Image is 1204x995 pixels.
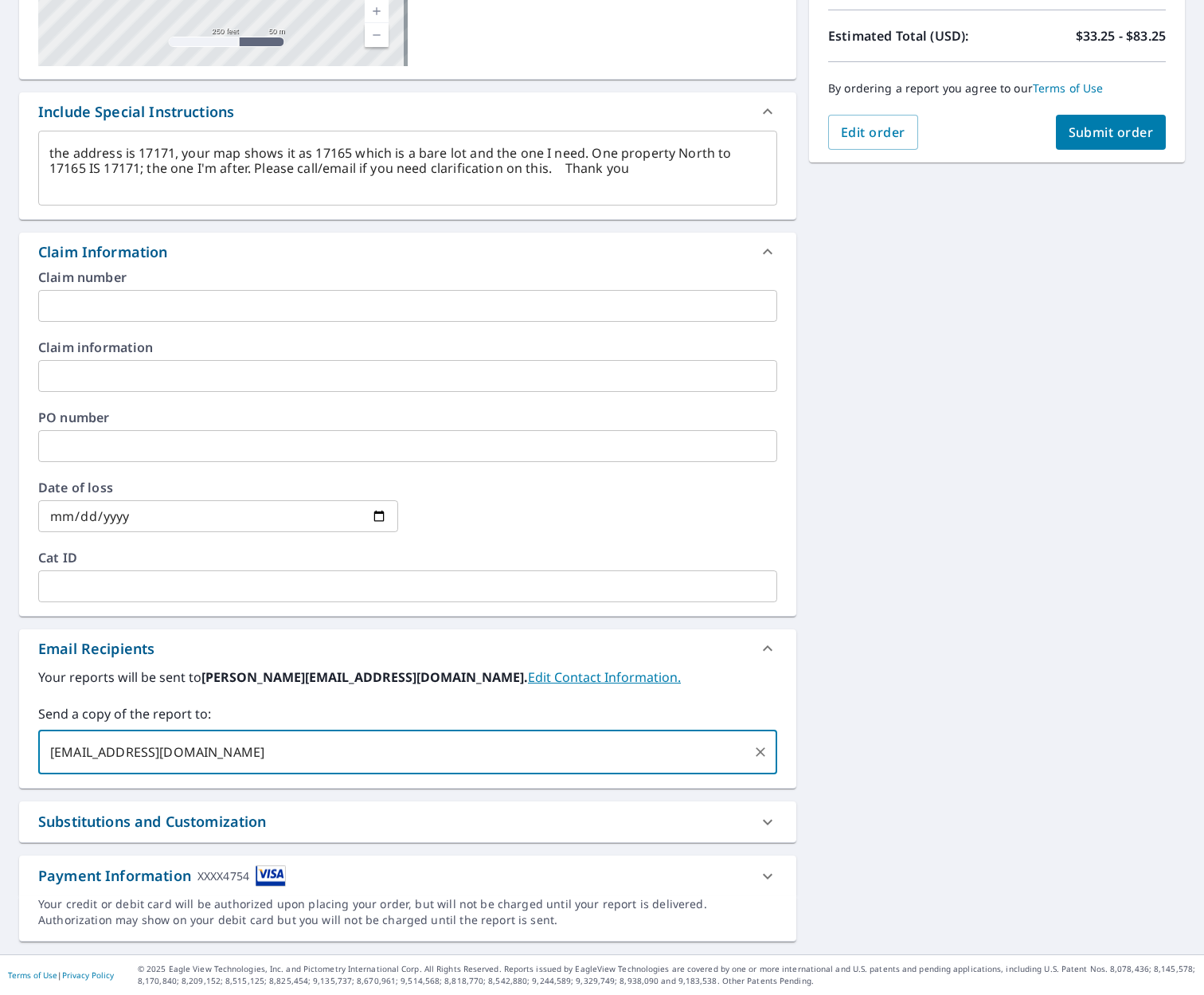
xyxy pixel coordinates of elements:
label: Send a copy of the report to: [38,704,777,723]
span: Submit order [1069,123,1154,141]
div: XXXX4754 [197,865,249,887]
label: Claim number [38,271,777,284]
p: Estimated Total (USD): [828,26,997,45]
p: $33.25 - $83.25 [1076,26,1166,45]
div: Substitutions and Customization [38,811,267,832]
div: Substitutions and Customization [19,801,796,842]
p: | [8,970,114,980]
div: Email Recipients [38,638,154,660]
div: Your credit or debit card will be authorized upon placing your order, but will not be charged unt... [38,896,777,928]
div: Payment InformationXXXX4754cardImage [19,856,796,896]
label: PO number [38,411,777,424]
img: cardImage [256,865,286,887]
a: Current Level 17, Zoom Out [365,23,389,47]
p: By ordering a report you agree to our [828,81,1166,96]
label: Claim information [38,341,777,354]
div: Include Special Instructions [19,92,796,131]
label: Your reports will be sent to [38,668,777,687]
button: Edit order [828,115,918,150]
div: Payment Information [38,865,286,887]
a: Privacy Policy [62,970,114,981]
button: Clear [749,741,772,763]
textarea: the address is 17171, your map shows it as 17165 which is a bare lot and the one I need. One prop... [49,146,766,191]
label: Date of loss [38,481,398,494]
b: [PERSON_NAME][EMAIL_ADDRESS][DOMAIN_NAME]. [201,668,528,686]
a: Terms of Use [1033,80,1104,96]
a: Terms of Use [8,970,57,981]
div: Include Special Instructions [38,101,234,123]
p: © 2025 Eagle View Technologies, Inc. and Pictometry International Corp. All Rights Reserved. Repo... [138,963,1196,987]
label: Cat ID [38,551,777,564]
div: Email Recipients [19,629,796,668]
span: Edit order [841,123,905,141]
div: Claim Information [19,233,796,271]
a: EditContactInfo [528,668,681,686]
div: Claim Information [38,241,168,263]
button: Submit order [1056,115,1167,150]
